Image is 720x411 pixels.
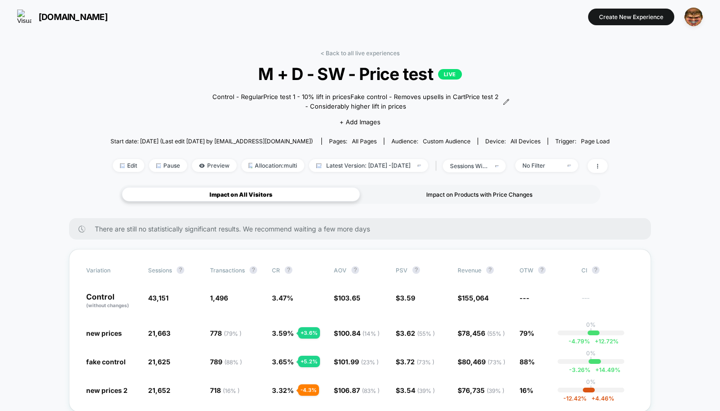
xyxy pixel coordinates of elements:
[396,386,435,394] span: $
[522,162,560,169] div: No Filter
[250,266,257,274] button: ?
[86,386,128,394] span: new prices 2
[462,386,504,394] span: 76,735
[396,294,415,302] span: $
[210,92,501,111] span: Control - RegularPrice test 1 - 10% lift in pricesFake control - Removes upsells in CartPrice tes...
[462,358,505,366] span: 80,469
[458,386,504,394] span: $
[418,165,421,167] img: end
[136,64,585,84] span: M + D - SW - Price test
[320,50,400,57] a: < Back to all live experiences
[590,357,592,364] p: |
[391,138,470,145] div: Audience:
[462,329,505,337] span: 78,456
[95,225,632,233] span: There are still no statistically significant results. We recommend waiting a few more days
[396,329,435,337] span: $
[360,187,598,201] div: Impact on Products with Price Changes
[338,329,380,337] span: 100.84
[681,7,706,27] button: ppic
[334,358,379,366] span: $
[520,329,534,337] span: 79%
[113,159,144,172] span: Edit
[486,266,494,274] button: ?
[340,118,380,126] span: + Add Images
[110,138,313,145] span: Start date: [DATE] (Last edit [DATE] by [EMAIL_ADDRESS][DOMAIN_NAME])
[400,329,435,337] span: 3.62
[338,386,380,394] span: 106.87
[224,359,242,366] span: ( 88 % )
[148,329,170,337] span: 21,663
[177,266,184,274] button: ?
[210,358,242,366] span: 789
[338,294,360,302] span: 103.65
[149,159,187,172] span: Pause
[458,329,505,337] span: $
[581,266,634,274] span: CI
[210,386,240,394] span: 718
[156,163,161,168] img: end
[120,163,125,168] img: edit
[510,138,540,145] span: all devices
[272,358,294,366] span: 3.65 %
[423,138,470,145] span: Custom Audience
[334,267,347,274] span: AOV
[591,395,595,402] span: +
[462,294,489,302] span: 155,064
[334,294,360,302] span: $
[586,378,596,385] p: 0%
[458,267,481,274] span: Revenue
[298,384,319,396] div: - 4.3 %
[488,359,505,366] span: ( 73 % )
[520,386,533,394] span: 16%
[316,163,321,168] img: calendar
[520,266,572,274] span: OTW
[590,385,592,392] p: |
[352,138,377,145] span: all pages
[458,294,489,302] span: $
[400,358,434,366] span: 3.72
[334,329,380,337] span: $
[17,10,31,24] img: Visually logo
[272,294,293,302] span: 3.47 %
[417,359,434,366] span: ( 73 % )
[595,338,599,345] span: +
[400,294,415,302] span: 3.59
[86,302,129,308] span: (without changes)
[249,163,252,168] img: rebalance
[595,366,599,373] span: +
[241,159,304,172] span: Allocation: multi
[14,9,110,24] button: [DOMAIN_NAME]
[351,266,359,274] button: ?
[86,266,139,274] span: Variation
[586,350,596,357] p: 0%
[581,138,610,145] span: Page Load
[298,327,320,339] div: + 3.6 %
[362,387,380,394] span: ( 83 % )
[148,386,170,394] span: 21,652
[555,138,610,145] div: Trigger:
[361,359,379,366] span: ( 23 % )
[338,358,379,366] span: 101.99
[569,338,590,345] span: -4.79 %
[438,69,462,80] p: LIVE
[433,159,443,173] span: |
[396,267,408,274] span: PSV
[210,329,241,337] span: 778
[272,267,280,274] span: CR
[285,266,292,274] button: ?
[223,387,240,394] span: ( 16 % )
[224,330,241,337] span: ( 79 % )
[520,358,535,366] span: 88%
[334,386,380,394] span: $
[148,294,169,302] span: 43,151
[148,358,170,366] span: 21,625
[568,165,571,167] img: end
[590,366,620,373] span: 14.49 %
[417,387,435,394] span: ( 39 % )
[86,293,139,309] p: Control
[590,338,619,345] span: 12.72 %
[581,295,634,309] span: ---
[86,358,126,366] span: fake control
[400,386,435,394] span: 3.54
[122,187,360,201] div: Impact on All Visitors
